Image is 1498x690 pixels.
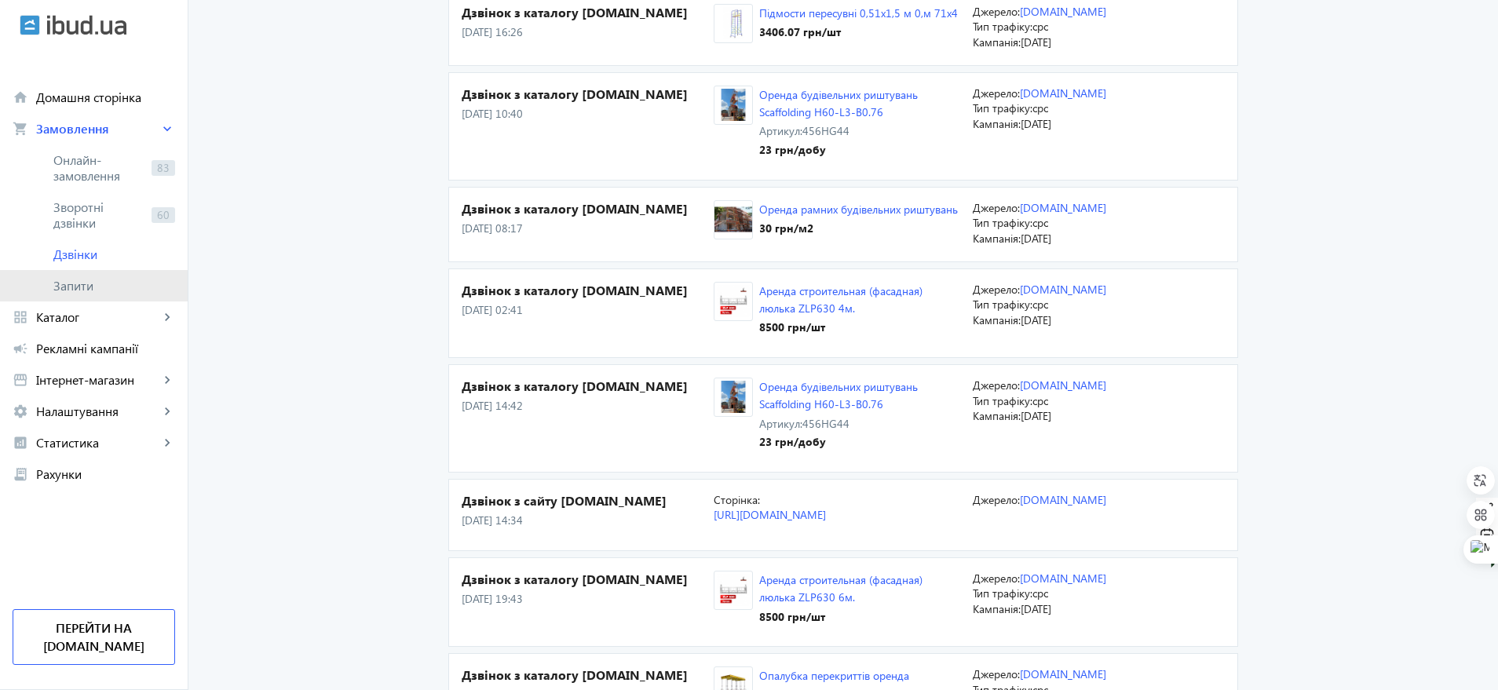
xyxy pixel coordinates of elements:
span: Онлайн-замовлення [53,152,145,184]
span: Кампанія: [973,601,1021,616]
img: ibud_text.svg [47,15,126,35]
mat-icon: receipt_long [13,466,28,482]
img: 188461a112c7d68070058249951127-3874275d0e.jpg [714,381,752,413]
mat-icon: home [13,89,28,105]
p: [DATE] 10:40 [462,106,714,122]
img: ibud.svg [20,15,40,35]
h4: Дзвінок з каталогу [DOMAIN_NAME] [462,571,714,588]
span: Джерело: [973,200,1020,215]
span: [DATE] [1021,601,1051,616]
a: Аренда строительная (фасадная) люлька ZLP630 4м. [759,283,923,316]
img: 188461a112c7d68070058249951127-3874275d0e.jpg [714,89,752,121]
span: cpc [1032,393,1048,408]
span: Тип трафіку: [973,393,1032,408]
img: 5b8689037108d5997-2.jpg [714,7,752,39]
mat-icon: campaign [13,341,28,356]
span: Кампанія: [973,231,1021,246]
span: Тип трафіку: [973,586,1032,601]
mat-icon: grid_view [13,309,28,325]
div: 8500 грн /шт [759,609,960,625]
span: Кампанія: [973,35,1021,49]
span: 456HG44 [802,416,849,431]
span: Запити [53,278,175,294]
a: Аренда строительная (фасадная) люлька ZLP630 6м. [759,572,923,604]
a: [DOMAIN_NAME] [1020,200,1106,215]
span: Тип трафіку: [973,100,1032,115]
div: 3406.07 грн /шт [759,24,958,40]
h4: Дзвінок з каталогу [DOMAIN_NAME] [462,200,714,217]
p: [DATE] 14:34 [462,513,714,528]
span: [DATE] [1021,408,1051,423]
span: cpc [1032,100,1048,115]
span: Тип трафіку: [973,297,1032,312]
h4: Дзвінок з каталогу [DOMAIN_NAME] [462,378,714,395]
img: 398562139d0179d7b8210195659629-779ea2345a.jpg [714,574,752,606]
mat-icon: keyboard_arrow_right [159,309,175,325]
span: Статистика [36,435,159,451]
mat-icon: keyboard_arrow_right [159,121,175,137]
span: Кампанія: [973,116,1021,131]
div: 8500 грн /шт [759,319,960,335]
div: 30 грн /м2 [759,221,958,236]
a: [DOMAIN_NAME] [1020,571,1106,586]
span: cpc [1032,297,1048,312]
img: 270216213afac0b0813503649619035-c58f9744aa.jpg [714,285,752,317]
span: Джерело: [973,282,1020,297]
span: Рекламні кампанії [36,341,175,356]
span: Домашня сторінка [36,89,175,105]
mat-icon: keyboard_arrow_right [159,403,175,419]
a: [DOMAIN_NAME] [1020,378,1106,392]
span: Рахунки [36,466,175,482]
p: [DATE] 16:26 [462,24,714,40]
span: Джерело: [973,378,1020,392]
span: Інтернет-магазин [36,372,159,388]
a: Перейти на [DOMAIN_NAME] [13,609,175,665]
h4: Дзвінок з каталогу [DOMAIN_NAME] [462,4,714,21]
mat-icon: keyboard_arrow_right [159,435,175,451]
h4: Дзвінок з каталогу [DOMAIN_NAME] [462,282,714,299]
span: [DATE] [1021,116,1051,131]
span: Джерело: [973,492,1020,507]
span: Каталог [36,309,159,325]
div: 23 грн /добу [759,434,960,450]
p: [DATE] 14:42 [462,398,714,414]
span: Джерело: [973,571,1020,586]
span: [DATE] [1021,231,1051,246]
a: [DOMAIN_NAME] [1020,282,1106,297]
mat-icon: analytics [13,435,28,451]
span: Тип трафіку: [973,215,1032,230]
a: Оренда будівельних риштувань Scaffolding H60-L3-B0.76 [759,379,918,411]
span: Налаштування [36,403,159,419]
span: Джерело: [973,86,1020,100]
a: [DOMAIN_NAME] [1020,4,1106,19]
mat-icon: shopping_cart [13,121,28,137]
h4: Дзвінок з каталогу [DOMAIN_NAME] [462,666,714,684]
a: Оренда рамних будівельних риштувань [759,202,958,217]
a: Опалубка перекриттів оренда [759,668,909,683]
span: [DATE] [1021,35,1051,49]
img: 2692564db8a7f2c6c43592140579467-84b9ba56af.jpg [714,203,752,235]
p: [DATE] 19:43 [462,591,714,607]
a: Підмости пересувні 0,51x1,5 м 0,м 71х4 [759,5,958,20]
mat-icon: keyboard_arrow_right [159,372,175,388]
h4: Дзвінок з сайту [DOMAIN_NAME] [462,492,714,509]
span: cpc [1032,586,1048,601]
a: [DOMAIN_NAME] [1020,86,1106,100]
span: Джерело: [973,666,1020,681]
div: 23 грн /добу [759,142,960,158]
mat-icon: settings [13,403,28,419]
span: Тип трафіку: [973,19,1032,34]
span: cpc [1032,19,1048,34]
a: [URL][DOMAIN_NAME] [714,507,826,522]
mat-icon: storefront [13,372,28,388]
span: Зворотні дзвінки [53,199,145,231]
a: [DOMAIN_NAME] [1020,666,1106,681]
span: Джерело: [973,4,1020,19]
span: 83 [152,160,175,176]
span: Замовлення [36,121,159,137]
span: Артикул: [759,123,802,138]
span: Кампанія: [973,312,1021,327]
h4: Дзвінок з каталогу [DOMAIN_NAME] [462,86,714,103]
a: [DOMAIN_NAME] [1020,492,1106,507]
span: 60 [152,207,175,223]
